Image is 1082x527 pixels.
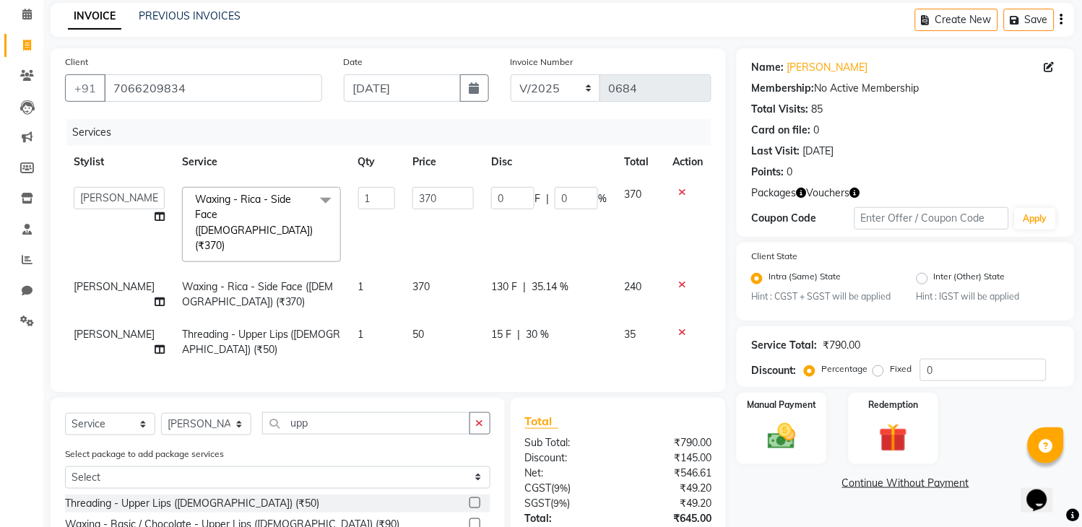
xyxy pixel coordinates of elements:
div: Threading - Upper Lips ([DEMOGRAPHIC_DATA]) (₹50) [65,496,319,511]
div: ₹790.00 [823,338,860,353]
label: Date [344,56,363,69]
th: Disc [482,146,615,178]
div: Points: [751,165,784,180]
th: Total [615,146,664,178]
span: 9% [555,482,568,494]
label: Percentage [821,362,867,375]
small: Hint : CGST + SGST will be applied [751,290,895,303]
div: ₹645.00 [618,511,722,526]
button: Apply [1015,208,1056,230]
label: Client State [751,250,797,263]
span: | [546,191,549,206]
div: Name: [751,60,784,75]
label: Manual Payment [748,398,817,411]
input: Search by Name/Mobile/Email/Code [104,74,322,102]
th: Qty [350,146,404,178]
div: Services [66,119,722,146]
img: _cash.svg [759,420,805,453]
th: Stylist [65,146,173,178]
span: CGST [525,482,552,495]
iframe: chat widget [1021,469,1068,513]
span: F [534,191,540,206]
span: % [598,191,607,206]
span: | [517,327,520,342]
button: +91 [65,74,105,102]
span: 30 % [526,327,549,342]
th: Price [404,146,482,178]
label: Client [65,56,88,69]
th: Service [173,146,350,178]
div: ₹49.20 [618,496,722,511]
span: 130 F [491,279,517,295]
div: Membership: [751,81,814,96]
span: SGST [525,497,551,510]
label: Redemption [868,398,918,411]
span: | [523,279,526,295]
button: Create New [915,9,998,31]
a: x [225,239,231,252]
button: Save [1004,9,1055,31]
span: 9% [554,497,568,509]
div: Total: [514,511,618,526]
div: ₹49.20 [618,481,722,496]
input: Search or Scan [262,412,470,435]
span: 370 [412,280,430,293]
div: 85 [811,102,823,117]
div: 0 [787,165,792,180]
span: 35 [624,328,636,341]
span: Threading - Upper Lips ([DEMOGRAPHIC_DATA]) (₹50) [182,328,341,356]
span: 50 [412,328,424,341]
label: Invoice Number [511,56,574,69]
div: ₹546.61 [618,466,722,481]
label: Inter (Other) State [934,270,1005,287]
div: Net: [514,466,618,481]
span: 240 [624,280,641,293]
span: [PERSON_NAME] [74,280,155,293]
span: 35.14 % [532,279,568,295]
span: 1 [358,280,364,293]
div: Total Visits: [751,102,808,117]
div: Discount: [514,450,618,466]
a: INVOICE [68,4,121,30]
div: ( ) [514,496,618,511]
span: 370 [624,188,641,201]
div: [DATE] [802,144,834,159]
span: 1 [358,328,364,341]
span: 15 F [491,327,511,342]
div: Service Total: [751,338,817,353]
label: Fixed [890,362,912,375]
span: Waxing - Rica - Side Face ([DEMOGRAPHIC_DATA]) (₹370) [195,193,313,252]
a: Continue Without Payment [740,476,1072,491]
div: No Active Membership [751,81,1060,96]
a: [PERSON_NAME] [787,60,867,75]
div: ( ) [514,481,618,496]
div: Coupon Code [751,211,854,226]
a: PREVIOUS INVOICES [139,9,241,22]
div: Discount: [751,363,796,378]
img: _gift.svg [870,420,916,455]
small: Hint : IGST will be applied [917,290,1060,303]
span: Vouchers [806,186,849,201]
div: ₹790.00 [618,435,722,450]
span: Waxing - Rica - Side Face ([DEMOGRAPHIC_DATA]) (₹370) [182,280,334,308]
label: Intra (Same) State [769,270,841,287]
span: Total [525,414,558,429]
div: 0 [813,123,819,138]
input: Enter Offer / Coupon Code [854,207,1009,230]
label: Select package to add package services [65,448,224,461]
th: Action [664,146,711,178]
span: [PERSON_NAME] [74,328,155,341]
span: Packages [751,186,796,201]
div: Last Visit: [751,144,800,159]
div: Sub Total: [514,435,618,450]
div: Card on file: [751,123,810,138]
div: ₹145.00 [618,450,722,466]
